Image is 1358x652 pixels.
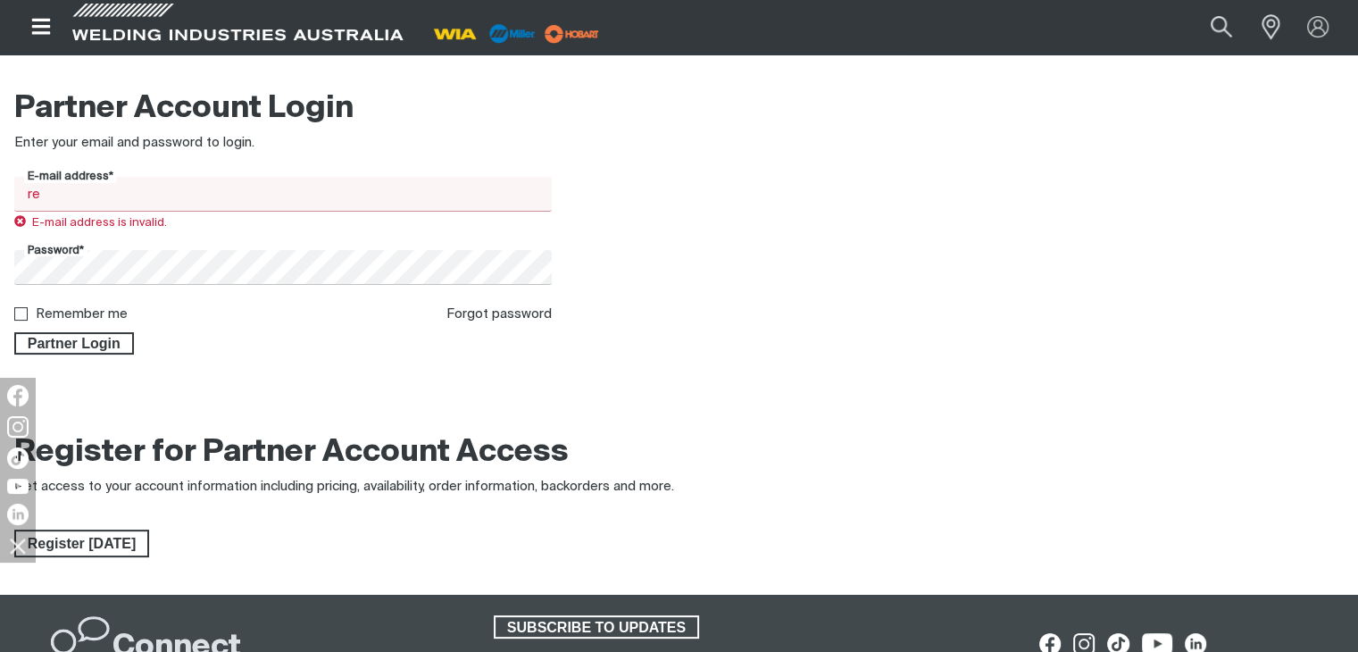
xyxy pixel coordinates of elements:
[16,332,132,355] span: Partner Login
[14,433,569,472] h2: Register for Partner Account Access
[14,133,552,154] div: Enter your email and password to login.
[7,479,29,494] img: YouTube
[16,530,147,558] span: Register [DATE]
[7,447,29,469] img: TikTok
[539,27,604,40] a: miller
[14,480,674,493] span: Get access to your account information including pricing, availability, order information, backor...
[14,89,552,129] h2: Partner Account Login
[14,332,134,355] button: Partner Login
[496,615,697,639] span: SUBSCRIBE TO UPDATES
[494,615,699,639] a: SUBSCRIBE TO UPDATES
[1191,7,1252,47] button: Search products
[36,307,128,321] label: Remember me
[3,531,33,561] img: hide socials
[14,217,167,229] span: E-mail address is invalid.
[539,21,604,47] img: miller
[446,307,552,321] a: Forgot password
[7,385,29,406] img: Facebook
[7,416,29,438] img: Instagram
[7,504,29,525] img: LinkedIn
[14,530,149,558] a: Register Today
[1169,7,1252,47] input: Product name or item number...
